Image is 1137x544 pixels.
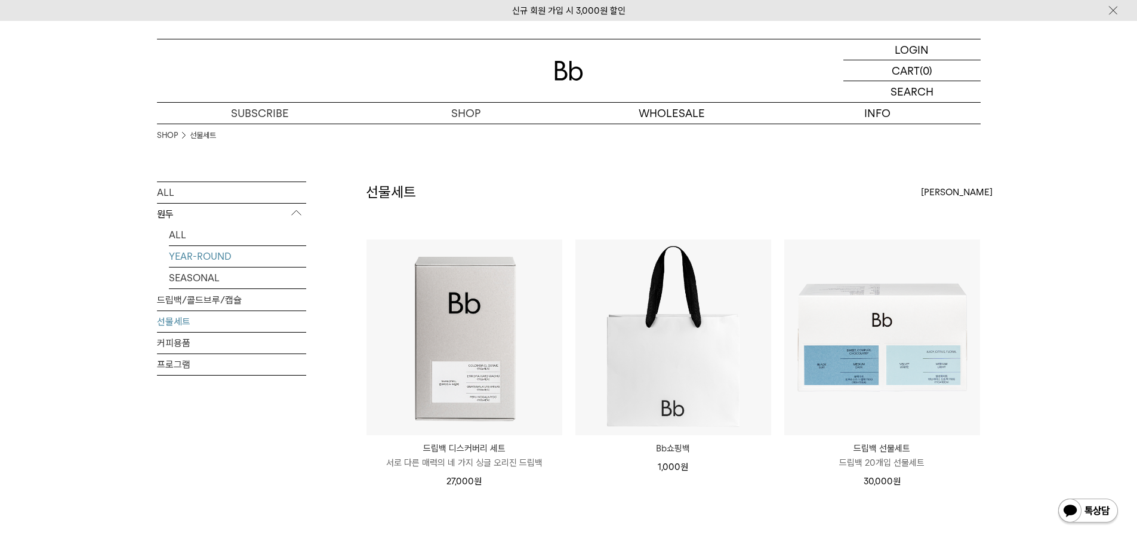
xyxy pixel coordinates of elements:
[920,60,932,81] p: (0)
[363,103,569,124] a: SHOP
[658,462,688,472] span: 1,000
[784,441,980,456] p: 드립백 선물세트
[366,456,562,470] p: 서로 다른 매력의 네 가지 싱글 오리진 드립백
[157,354,306,375] a: 프로그램
[169,268,306,288] a: SEASONAL
[843,39,981,60] a: LOGIN
[775,103,981,124] p: INFO
[575,441,771,456] a: Bb쇼핑백
[157,182,306,203] a: ALL
[157,333,306,354] a: 커피용품
[680,462,688,472] span: 원
[921,185,993,199] span: [PERSON_NAME]
[446,476,482,487] span: 27,000
[169,225,306,245] a: ALL
[554,61,583,81] img: 로고
[190,130,216,142] a: 선물세트
[1057,497,1119,526] img: 카카오톡 채널 1:1 채팅 버튼
[893,476,901,487] span: 원
[864,476,901,487] span: 30,000
[891,81,933,102] p: SEARCH
[512,5,625,16] a: 신규 회원 가입 시 3,000원 할인
[157,103,363,124] a: SUBSCRIBE
[784,441,980,470] a: 드립백 선물세트 드립백 20개입 선물세트
[569,103,775,124] p: WHOLESALE
[843,60,981,81] a: CART (0)
[895,39,929,60] p: LOGIN
[366,239,562,435] img: 드립백 디스커버리 세트
[157,130,178,142] a: SHOP
[366,182,416,202] h2: 선물세트
[474,476,482,487] span: 원
[784,239,980,435] img: 드립백 선물세트
[366,441,562,470] a: 드립백 디스커버리 세트 서로 다른 매력의 네 가지 싱글 오리진 드립백
[157,290,306,311] a: 드립백/콜드브루/캡슐
[157,204,306,225] p: 원두
[366,441,562,456] p: 드립백 디스커버리 세트
[892,60,920,81] p: CART
[575,239,771,435] img: Bb쇼핑백
[157,311,306,332] a: 선물세트
[784,456,980,470] p: 드립백 20개입 선물세트
[169,246,306,267] a: YEAR-ROUND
